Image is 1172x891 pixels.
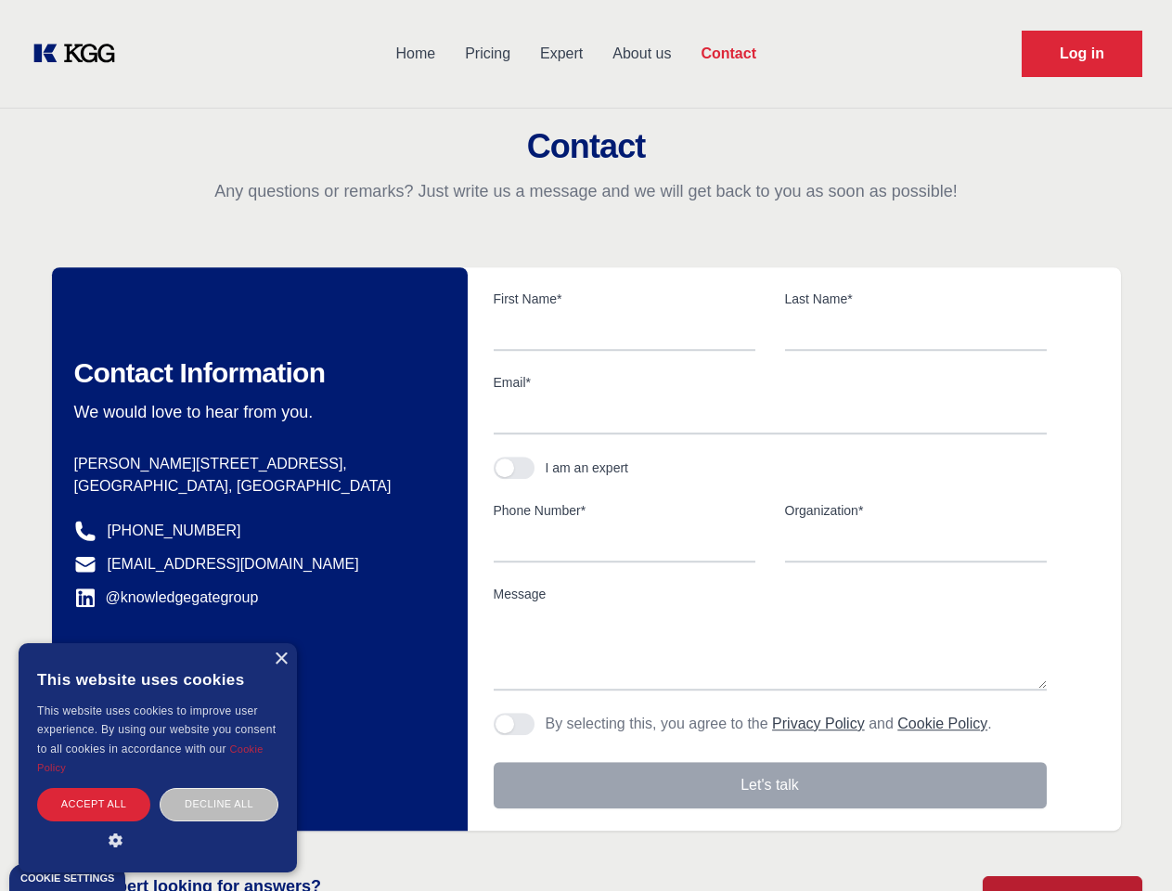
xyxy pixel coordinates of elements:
[74,475,438,497] p: [GEOGRAPHIC_DATA], [GEOGRAPHIC_DATA]
[22,128,1150,165] h2: Contact
[494,290,755,308] label: First Name*
[74,401,438,423] p: We would love to hear from you.
[74,453,438,475] p: [PERSON_NAME][STREET_ADDRESS],
[380,30,450,78] a: Home
[686,30,771,78] a: Contact
[37,657,278,702] div: This website uses cookies
[74,356,438,390] h2: Contact Information
[30,39,130,69] a: KOL Knowledge Platform: Talk to Key External Experts (KEE)
[37,788,150,820] div: Accept all
[274,652,288,666] div: Close
[494,501,755,520] label: Phone Number*
[22,180,1150,202] p: Any questions or remarks? Just write us a message and we will get back to you as soon as possible!
[494,585,1047,603] label: Message
[1079,802,1172,891] iframe: Chat Widget
[37,743,264,773] a: Cookie Policy
[525,30,598,78] a: Expert
[1022,31,1142,77] a: Request Demo
[785,290,1047,308] label: Last Name*
[772,716,865,731] a: Privacy Policy
[494,762,1047,808] button: Let's talk
[546,713,992,735] p: By selecting this, you agree to the and .
[598,30,686,78] a: About us
[897,716,987,731] a: Cookie Policy
[785,501,1047,520] label: Organization*
[160,788,278,820] div: Decline all
[494,373,1047,392] label: Email*
[20,873,114,884] div: Cookie settings
[74,587,259,609] a: @knowledgegategroup
[546,458,629,477] div: I am an expert
[108,520,241,542] a: [PHONE_NUMBER]
[37,704,276,755] span: This website uses cookies to improve user experience. By using our website you consent to all coo...
[450,30,525,78] a: Pricing
[108,553,359,575] a: [EMAIL_ADDRESS][DOMAIN_NAME]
